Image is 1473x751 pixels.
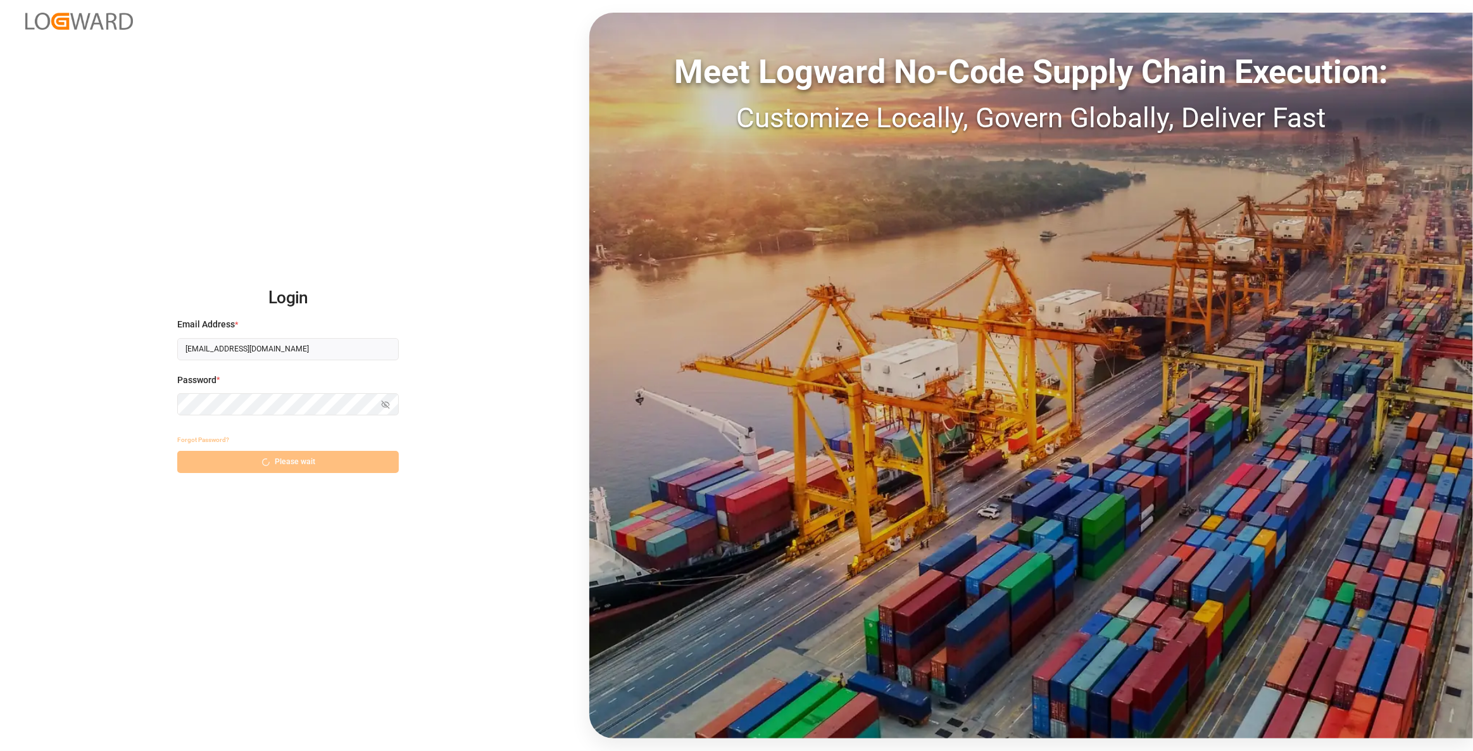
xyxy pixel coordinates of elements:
div: Customize Locally, Govern Globally, Deliver Fast [589,97,1473,139]
span: Password [177,374,216,387]
h2: Login [177,278,399,319]
img: Logward_new_orange.png [25,13,133,30]
span: Email Address [177,318,235,331]
input: Enter your email [177,338,399,360]
div: Meet Logward No-Code Supply Chain Execution: [589,47,1473,97]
